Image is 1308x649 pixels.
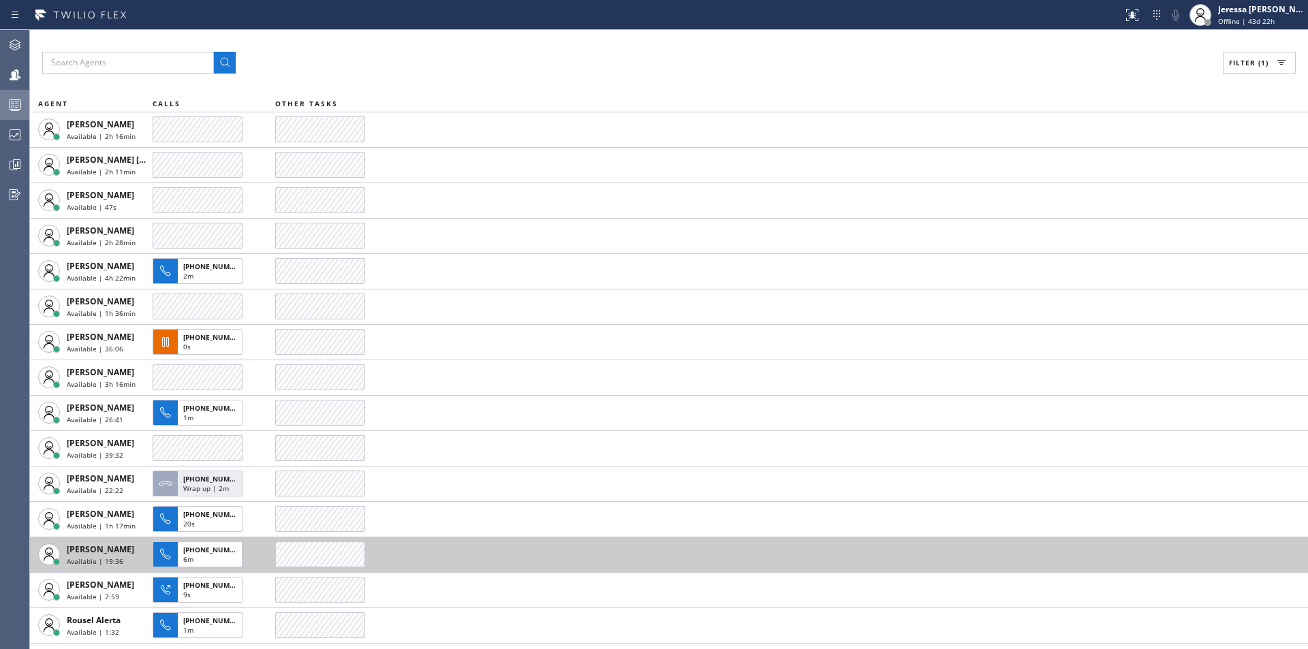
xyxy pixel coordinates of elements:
[153,99,181,108] span: CALLS
[153,502,247,536] button: [PHONE_NUMBER]20s
[1229,58,1268,67] span: Filter (1)
[67,131,136,141] span: Available | 2h 16min
[67,415,123,424] span: Available | 26:41
[153,573,247,607] button: [PHONE_NUMBER]9s
[67,592,119,601] span: Available | 7:59
[67,521,136,531] span: Available | 1h 17min
[153,608,247,642] button: [PHONE_NUMBER]1m
[67,556,123,566] span: Available | 19:36
[67,473,134,484] span: [PERSON_NAME]
[183,342,191,351] span: 0s
[67,167,136,176] span: Available | 2h 11min
[67,379,136,389] span: Available | 3h 16min
[1223,52,1296,74] button: Filter (1)
[183,590,191,599] span: 9s
[183,509,245,519] span: [PHONE_NUMBER]
[67,154,204,165] span: [PERSON_NAME] [PERSON_NAME]
[183,403,245,413] span: [PHONE_NUMBER]
[67,273,136,283] span: Available | 4h 22min
[67,437,134,449] span: [PERSON_NAME]
[67,508,134,520] span: [PERSON_NAME]
[67,402,134,413] span: [PERSON_NAME]
[183,616,245,625] span: [PHONE_NUMBER]
[183,545,245,554] span: [PHONE_NUMBER]
[183,580,245,590] span: [PHONE_NUMBER]
[67,189,134,201] span: [PERSON_NAME]
[183,484,229,493] span: Wrap up | 2m
[67,331,134,343] span: [PERSON_NAME]
[1166,5,1185,25] button: Mute
[67,202,116,212] span: Available | 47s
[153,254,247,288] button: [PHONE_NUMBER]2m
[67,344,123,353] span: Available | 36:06
[67,296,134,307] span: [PERSON_NAME]
[183,474,245,484] span: [PHONE_NUMBER]
[183,332,245,342] span: [PHONE_NUMBER]
[67,238,136,247] span: Available | 2h 28min
[67,543,134,555] span: [PERSON_NAME]
[1218,3,1304,15] div: Jeressa [PERSON_NAME]
[183,625,193,635] span: 1m
[67,225,134,236] span: [PERSON_NAME]
[67,450,123,460] span: Available | 39:32
[67,118,134,130] span: [PERSON_NAME]
[275,99,338,108] span: OTHER TASKS
[67,486,123,495] span: Available | 22:22
[183,262,245,271] span: [PHONE_NUMBER]
[67,579,134,590] span: [PERSON_NAME]
[67,627,119,637] span: Available | 1:32
[42,52,214,74] input: Search Agents
[153,396,247,430] button: [PHONE_NUMBER]1m
[67,260,134,272] span: [PERSON_NAME]
[67,366,134,378] span: [PERSON_NAME]
[183,413,193,422] span: 1m
[153,466,247,501] button: [PHONE_NUMBER]Wrap up | 2m
[183,554,193,564] span: 6m
[183,271,193,281] span: 2m
[153,537,247,571] button: [PHONE_NUMBER]6m
[67,614,121,626] span: Rousel Alerta
[183,519,195,528] span: 20s
[153,325,247,359] button: [PHONE_NUMBER]0s
[38,99,68,108] span: AGENT
[67,308,136,318] span: Available | 1h 36min
[1218,16,1275,26] span: Offline | 43d 22h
